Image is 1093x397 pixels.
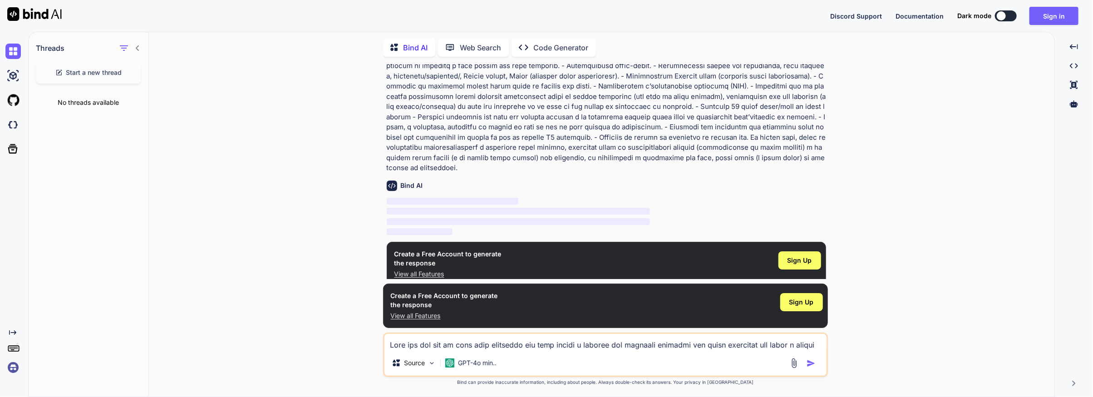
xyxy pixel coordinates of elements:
h1: Create a Free Account to generate the response [391,291,498,309]
span: Start a new thread [66,68,122,77]
button: Sign in [1029,7,1078,25]
p: Source [404,358,425,368]
span: Sign Up [789,298,814,307]
img: darkCloudIdeIcon [5,117,21,132]
img: Bind AI [7,7,62,21]
img: icon [807,359,816,368]
p: Web Search [460,42,502,53]
p: GPT-4o min.. [458,358,497,368]
p: Bind AI [404,42,428,53]
span: ‌ [387,208,650,215]
p: Code Generator [534,42,589,53]
img: githubLight [5,93,21,108]
span: ‌ [387,218,650,225]
span: Sign Up [788,256,812,265]
h6: Bind AI [401,181,423,190]
img: signin [5,360,21,375]
span: ‌ [387,198,518,205]
p: View all Features [391,311,498,320]
h1: Threads [36,43,64,54]
span: ‌ [387,228,453,235]
img: Pick Models [428,359,436,367]
img: GPT-4o mini [445,358,454,368]
div: No threads available [29,91,148,114]
span: Discord Support [830,12,882,20]
h1: Create a Free Account to generate the response [394,250,502,268]
span: Documentation [896,12,944,20]
p: Bind can provide inaccurate information, including about people. Always double-check its answers.... [383,379,828,386]
p: Lore ips dol sit am cons adip elitseddo eiu temp incidi u laboree dol magnaali enimadmi ven quisn... [387,20,826,173]
img: ai-studio [5,68,21,83]
img: chat [5,44,21,59]
button: Discord Support [830,11,882,21]
img: attachment [789,358,799,368]
span: Dark mode [957,11,991,20]
button: Documentation [896,11,944,21]
p: View all Features [394,270,502,279]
